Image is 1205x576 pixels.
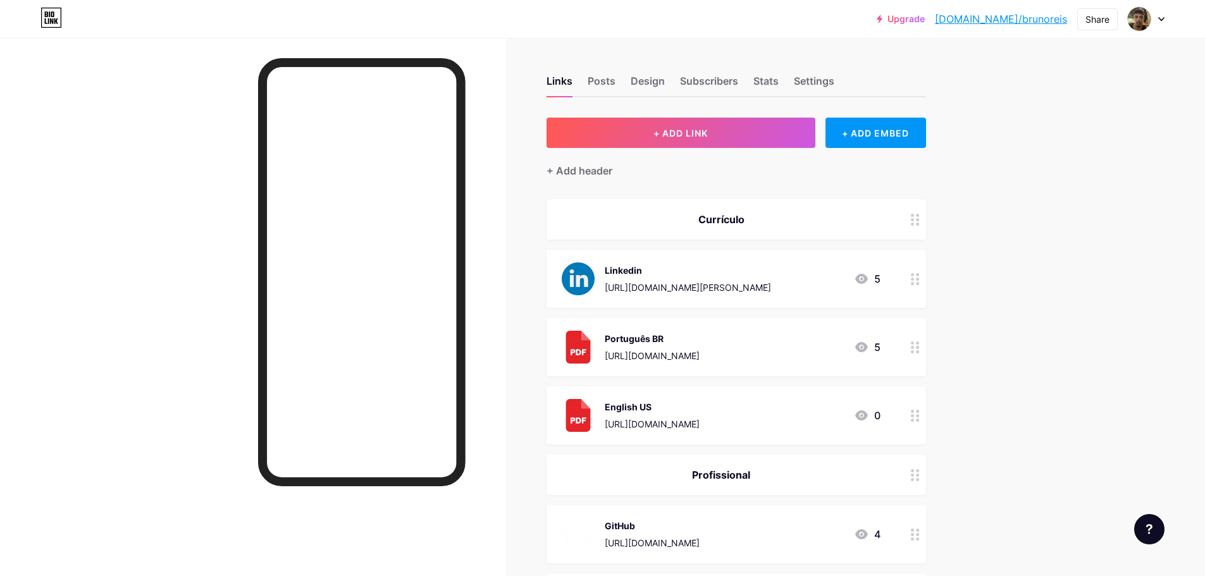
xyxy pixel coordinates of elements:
div: [URL][DOMAIN_NAME][PERSON_NAME] [605,281,771,294]
div: Subscribers [680,73,738,96]
div: Linkedin [605,264,771,277]
img: Linkedin [562,262,595,295]
div: Share [1085,13,1109,26]
div: Design [631,73,665,96]
div: Posts [588,73,615,96]
div: + ADD EMBED [825,118,926,148]
a: [DOMAIN_NAME]/brunoreis [935,11,1067,27]
img: English US [562,399,595,432]
div: Português BR [605,332,700,345]
span: + ADD LINK [653,128,708,138]
a: Upgrade [877,14,925,24]
div: 0 [854,408,881,423]
div: 4 [854,527,881,542]
div: Stats [753,73,779,96]
div: Profissional [562,467,881,482]
div: 5 [854,271,881,286]
div: Currículo [562,212,881,227]
button: + ADD LINK [547,118,815,148]
div: [URL][DOMAIN_NAME] [605,536,700,549]
img: Português BR [562,331,595,364]
img: brunoreis [1127,7,1151,31]
div: + Add header [547,163,612,178]
div: GitHub [605,519,700,532]
img: GitHub [562,518,595,551]
div: Links [547,73,572,96]
div: Settings [794,73,834,96]
div: [URL][DOMAIN_NAME] [605,349,700,362]
div: [URL][DOMAIN_NAME] [605,417,700,431]
div: English US [605,400,700,414]
div: 5 [854,340,881,355]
